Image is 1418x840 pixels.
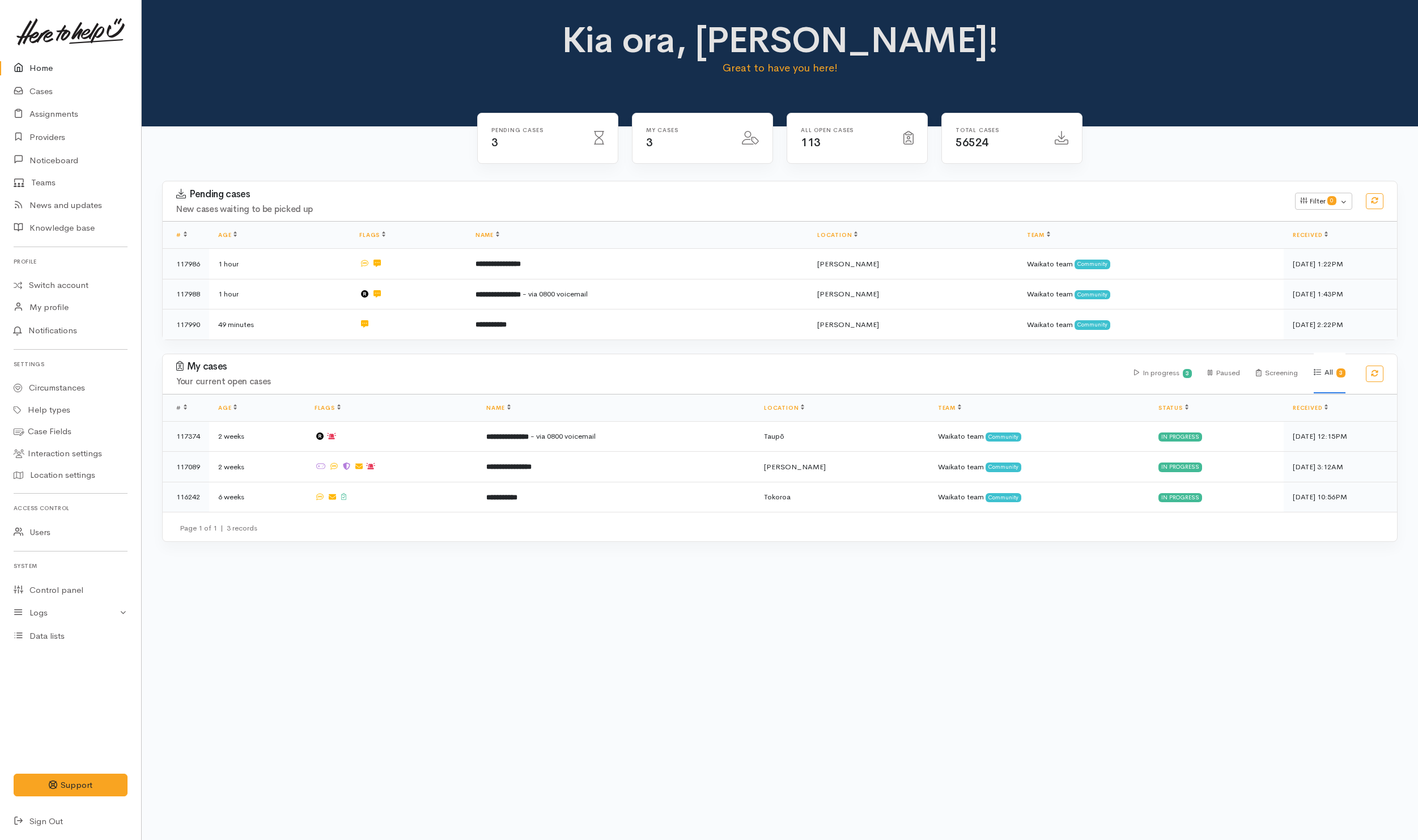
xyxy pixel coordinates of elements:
[491,127,580,133] h6: Pending cases
[1314,353,1345,393] div: All
[474,20,1085,60] h1: Kia ora, [PERSON_NAME]!
[209,309,350,340] td: 49 minutes
[176,377,1120,387] h4: Your current open cases
[163,452,209,482] td: 117089
[209,249,350,279] td: 1 hour
[14,558,128,574] h6: System
[163,309,209,340] td: 117990
[956,127,1041,133] h6: Total cases
[218,231,237,239] a: Age
[764,431,784,441] span: Taupō
[209,482,305,512] td: 6 weeks
[1158,493,1202,502] div: In progress
[163,279,209,309] td: 117988
[986,463,1021,472] span: Community
[646,127,728,133] h6: My cases
[1018,309,1284,340] td: Waikato team
[956,135,988,150] span: 56524
[1018,249,1284,279] td: Waikato team
[1256,353,1298,393] div: Screening
[1186,370,1189,377] b: 3
[817,320,879,329] span: [PERSON_NAME]
[176,231,187,239] a: #
[209,452,305,482] td: 2 weeks
[1284,482,1397,512] td: [DATE] 10:56PM
[1284,452,1397,482] td: [DATE] 3:12AM
[929,482,1149,512] td: Waikato team
[1018,279,1284,309] td: Waikato team
[486,404,510,411] a: Name
[1208,353,1240,393] div: Paused
[176,189,1281,200] h3: Pending cases
[1158,404,1188,411] a: Status
[1339,369,1343,376] b: 3
[163,482,209,512] td: 116242
[176,404,187,411] span: #
[929,421,1149,452] td: Waikato team
[1158,463,1202,472] div: In progress
[646,135,653,150] span: 3
[1158,432,1202,442] div: In progress
[14,774,128,797] button: Support
[163,421,209,452] td: 117374
[764,404,804,411] a: Location
[1284,249,1397,279] td: [DATE] 1:22PM
[1075,290,1110,299] span: Community
[176,205,1281,214] h4: New cases waiting to be picked up
[530,431,596,441] span: - via 0800 voicemail
[476,231,499,239] a: Name
[220,523,223,533] span: |
[1284,279,1397,309] td: [DATE] 1:43PM
[180,523,257,533] small: Page 1 of 1 3 records
[176,361,1120,372] h3: My cases
[764,492,791,502] span: Tokoroa
[359,231,385,239] a: Flags
[801,127,890,133] h6: All Open cases
[1293,231,1328,239] a: Received
[1327,196,1336,205] span: 0
[1075,320,1110,329] span: Community
[986,493,1021,502] span: Community
[209,279,350,309] td: 1 hour
[14,500,128,516] h6: Access control
[218,404,237,411] a: Age
[1027,231,1050,239] a: Team
[14,254,128,269] h6: Profile
[315,404,341,411] a: Flags
[1284,421,1397,452] td: [DATE] 12:15PM
[817,231,857,239] a: Location
[523,289,588,299] span: - via 0800 voicemail
[929,452,1149,482] td: Waikato team
[14,357,128,372] h6: Settings
[474,60,1085,76] p: Great to have you here!
[938,404,961,411] a: Team
[764,462,826,472] span: [PERSON_NAME]
[817,259,879,269] span: [PERSON_NAME]
[209,421,305,452] td: 2 weeks
[817,289,879,299] span: [PERSON_NAME]
[1293,404,1328,411] a: Received
[986,432,1021,442] span: Community
[1075,260,1110,269] span: Community
[1284,309,1397,340] td: [DATE] 2:22PM
[491,135,498,150] span: 3
[1295,193,1352,210] button: Filter0
[801,135,821,150] span: 113
[163,249,209,279] td: 117986
[1134,353,1192,393] div: In progress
